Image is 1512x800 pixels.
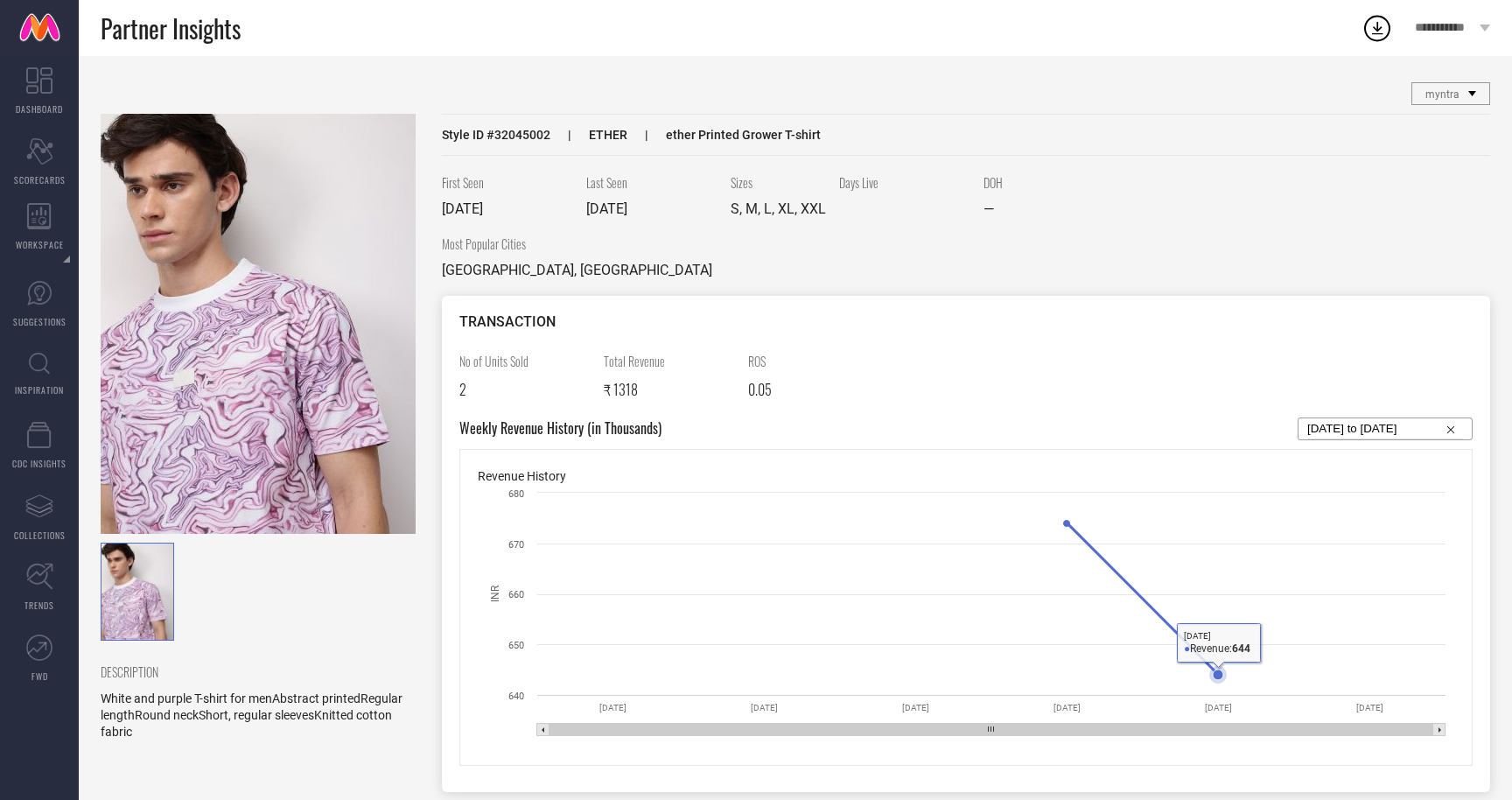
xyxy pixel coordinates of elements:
[1356,703,1383,712] text: [DATE]
[13,315,66,328] span: SUGGESTIONS
[599,703,626,712] text: [DATE]
[442,200,483,217] span: [DATE]
[508,589,524,600] text: 660
[731,173,826,192] span: Sizes
[442,173,573,192] span: First Seen
[748,379,772,400] span: 0.05
[604,379,638,400] span: ₹ 1318
[586,200,627,217] span: [DATE]
[1425,88,1459,101] span: myntra
[14,173,66,186] span: SCORECARDS
[489,585,501,602] text: INR
[1053,703,1081,712] text: [DATE]
[1361,12,1393,44] div: Open download list
[16,102,63,116] span: DASHBOARD
[14,529,66,542] span: COLLECTIONS
[16,238,64,251] span: WORKSPACE
[1307,418,1463,439] input: Select...
[459,313,1473,330] div: TRANSACTION
[902,703,929,712] text: [DATE]
[550,128,627,142] span: ETHER
[459,352,591,370] span: No of Units Sold
[508,691,524,702] text: 640
[839,173,970,192] span: Days Live
[751,703,778,712] text: [DATE]
[442,128,550,142] span: Style ID # 32045002
[586,173,717,192] span: Last Seen
[1205,703,1232,712] text: [DATE]
[101,11,241,46] span: Partner Insights
[508,640,524,651] text: 650
[478,469,566,483] span: Revenue History
[627,128,821,142] span: ether Printed Grower T-shirt
[508,488,524,500] text: 680
[24,599,54,612] span: TRENDS
[442,235,712,253] span: Most Popular Cities
[101,663,402,681] span: DESCRIPTION
[604,352,735,370] span: Total Revenue
[983,200,994,217] span: —
[12,457,66,470] span: CDC INSIGHTS
[15,383,64,396] span: INSPIRATION
[442,262,712,278] span: [GEOGRAPHIC_DATA], [GEOGRAPHIC_DATA]
[101,691,402,739] span: White and purple T-shirt for menAbstract printedRegular lengthRound neckShort, regular sleevesKni...
[508,539,524,551] text: 670
[748,352,879,370] span: ROS
[459,379,466,400] span: 2
[31,670,48,683] span: FWD
[459,418,661,440] span: Weekly Revenue History (in Thousands)
[731,200,826,217] span: S, M, L, XL, XXL
[983,173,1115,192] span: DOH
